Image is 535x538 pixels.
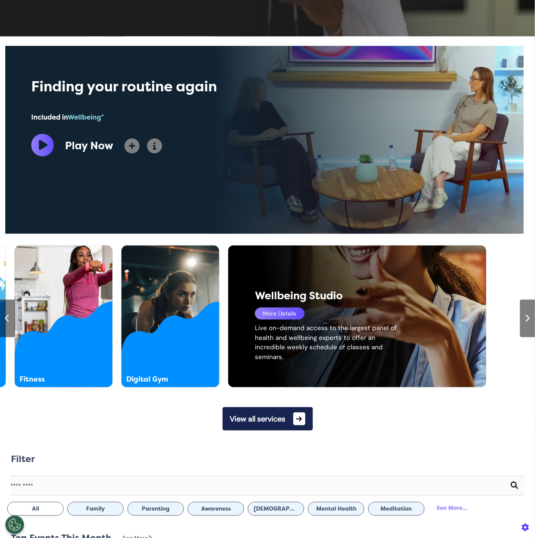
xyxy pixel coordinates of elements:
button: Parenting [127,502,184,516]
button: Family [67,502,124,516]
div: Finding your routine again [31,76,316,97]
div: Included in [31,112,316,123]
div: More Details [255,308,305,320]
sup: + [101,112,104,118]
div: See More... [428,501,475,515]
button: [DEMOGRAPHIC_DATA] Health [248,502,304,516]
div: Fitness [20,376,88,383]
div: Digital Gym [126,376,195,383]
button: Open Preferences [5,515,24,534]
button: Awareness [188,502,244,516]
button: Mental Health [308,502,364,516]
div: Live on-demand access to the largest panel of health and wellbeing experts to offer an incredible... [255,323,399,362]
span: Wellbeing [68,113,104,121]
div: Wellbeing Studio [255,288,435,304]
button: Meditation [368,502,424,516]
h2: Filter [11,454,35,465]
div: Play Now [65,138,113,154]
button: All [7,502,64,516]
button: View all services [223,407,313,430]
